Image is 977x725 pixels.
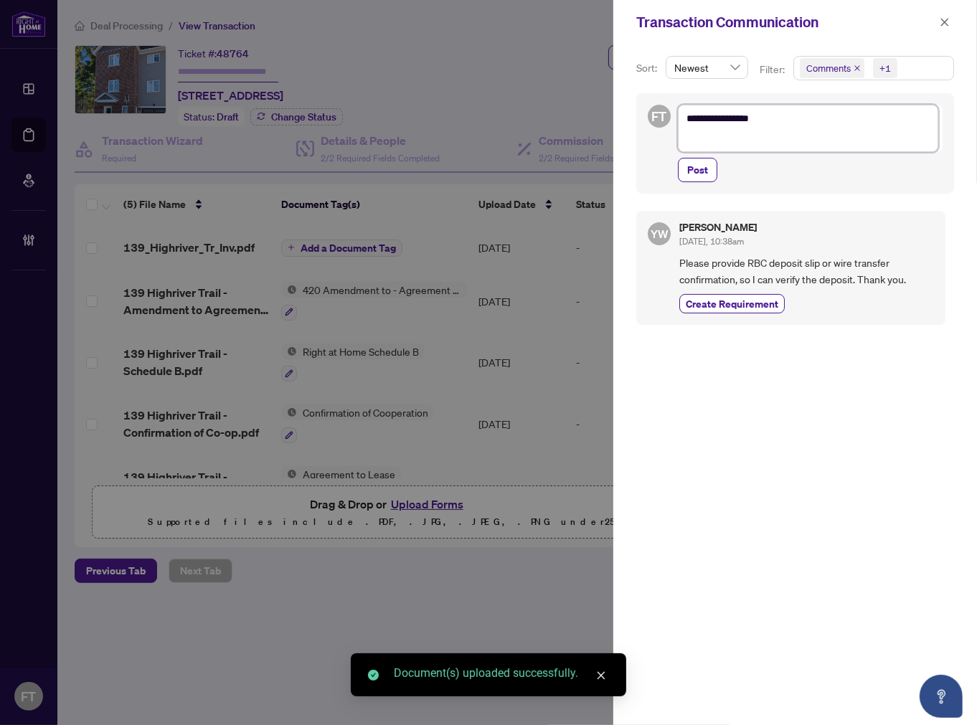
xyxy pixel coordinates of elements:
div: +1 [879,61,891,75]
h5: [PERSON_NAME] [679,222,757,232]
p: Sort: [636,60,660,76]
div: Document(s) uploaded successfully. [394,665,609,682]
span: Create Requirement [686,296,778,311]
button: Open asap [920,675,963,718]
span: FT [652,106,667,126]
span: Comments [800,58,864,78]
button: Create Requirement [679,294,785,313]
span: Newest [674,57,740,78]
span: YW [651,225,669,242]
span: close [940,17,950,27]
div: Transaction Communication [636,11,935,33]
button: Post [678,158,717,182]
span: check-circle [368,670,379,681]
span: close [596,670,606,681]
span: Comments [806,61,851,75]
p: Filter: [760,62,787,77]
span: Please provide RBC deposit slip or wire transfer confirmation, so I can verify the deposit. Thank... [679,255,934,288]
span: close [854,65,861,72]
span: [DATE], 10:38am [679,236,744,247]
a: Close [593,668,609,683]
span: Post [687,158,708,181]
